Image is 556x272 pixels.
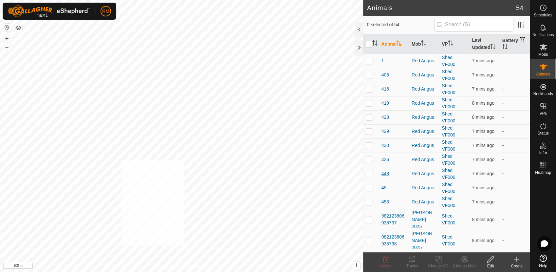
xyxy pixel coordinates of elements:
button: Map Layers [14,24,22,32]
a: Shed VF000 [442,69,455,81]
span: Heatmap [535,171,551,175]
td: - [500,124,530,138]
span: 453 [381,199,389,205]
div: Red Angus [412,57,436,64]
span: 428 [381,114,389,121]
th: Battery [500,34,530,54]
span: 982123806935797 [381,213,406,226]
td: - [500,138,530,153]
div: Red Angus [412,114,436,121]
a: Shed VF000 [442,213,455,225]
div: Red Angus [412,170,436,177]
a: Shed VF000 [442,154,455,166]
a: Shed VF000 [442,182,455,194]
span: Infra [539,151,547,155]
td: - [500,82,530,96]
button: i [353,262,360,269]
div: Red Angus [412,72,436,78]
span: 30 Aug 2025, 7:36 am [472,185,494,190]
span: 30 Aug 2025, 7:36 am [472,86,494,92]
td: - [500,68,530,82]
div: Red Angus [412,86,436,93]
p-sorticon: Activate to sort [448,41,453,47]
span: 30 Aug 2025, 7:36 am [472,129,494,134]
div: Create [504,263,530,269]
span: Schedules [534,13,552,17]
span: 30 Aug 2025, 7:35 am [472,115,494,120]
p-sorticon: Activate to sort [502,45,508,50]
h2: Animals [367,4,516,12]
span: 30 Aug 2025, 7:36 am [472,171,494,176]
td: - [500,153,530,167]
button: Reset Map [3,24,11,31]
th: VP [439,34,469,54]
a: Privacy Policy [156,263,180,269]
span: 30 Aug 2025, 7:36 am [472,199,494,204]
th: Last Updated [469,34,499,54]
span: Help [539,264,547,268]
span: 419 [381,100,389,107]
span: Delete [380,264,392,268]
p-sorticon: Activate to sort [490,45,495,50]
span: VPs [539,112,547,115]
a: Shed VF000 [442,234,455,246]
div: Change VP [425,263,451,269]
span: 30 Aug 2025, 7:36 am [472,157,494,162]
p-sorticon: Activate to sort [397,41,402,47]
button: + [3,34,11,42]
img: Gallagher Logo [8,5,90,17]
th: Animal [379,34,409,54]
a: Shed VF000 [442,111,455,123]
span: i [356,262,357,268]
div: [PERSON_NAME] 2025 [412,230,436,251]
p-sorticon: Activate to sort [372,41,378,47]
td: - [500,54,530,68]
div: Red Angus [412,156,436,163]
div: Red Angus [412,100,436,107]
div: [PERSON_NAME] 2025 [412,209,436,230]
td: - [500,167,530,181]
span: 30 Aug 2025, 7:36 am [472,72,494,77]
span: Status [537,131,548,135]
a: Shed VF000 [442,139,455,152]
span: 429 [381,128,389,135]
span: 54 [516,3,523,13]
td: - [500,195,530,209]
div: Red Angus [412,128,436,135]
th: Mob [409,34,439,54]
td: - [500,209,530,230]
span: 448 [381,170,389,177]
button: – [3,43,11,51]
a: Shed VF000 [442,83,455,95]
span: 0 selected of 54 [367,21,434,28]
span: 436 [381,156,389,163]
td: - [500,110,530,124]
span: 416 [381,86,389,93]
span: 30 Aug 2025, 7:35 am [472,100,494,106]
td: - [500,181,530,195]
td: - [500,96,530,110]
div: Tracks [399,263,425,269]
a: Shed VF000 [442,97,455,109]
a: Shed VF000 [442,196,455,208]
p-sorticon: Activate to sort [421,41,426,47]
div: Red Angus [412,184,436,191]
input: Search (S) [434,18,513,31]
a: Help [530,252,556,270]
span: RM [102,8,109,15]
div: Edit [477,263,504,269]
a: Shed VF000 [442,55,455,67]
td: - [500,230,530,251]
span: 1 [381,57,384,64]
span: 30 Aug 2025, 7:36 am [472,58,494,63]
span: Mobs [538,52,548,56]
a: Shed VF000 [442,168,455,180]
span: 430 [381,142,389,149]
div: [PERSON_NAME] 2025 [412,251,436,272]
span: 982123806935798 [381,234,406,247]
span: Notifications [532,33,554,37]
div: Red Angus [412,199,436,205]
span: Animals [536,72,550,76]
a: Shed VF000 [442,125,455,137]
span: 30 Aug 2025, 7:36 am [472,143,494,148]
